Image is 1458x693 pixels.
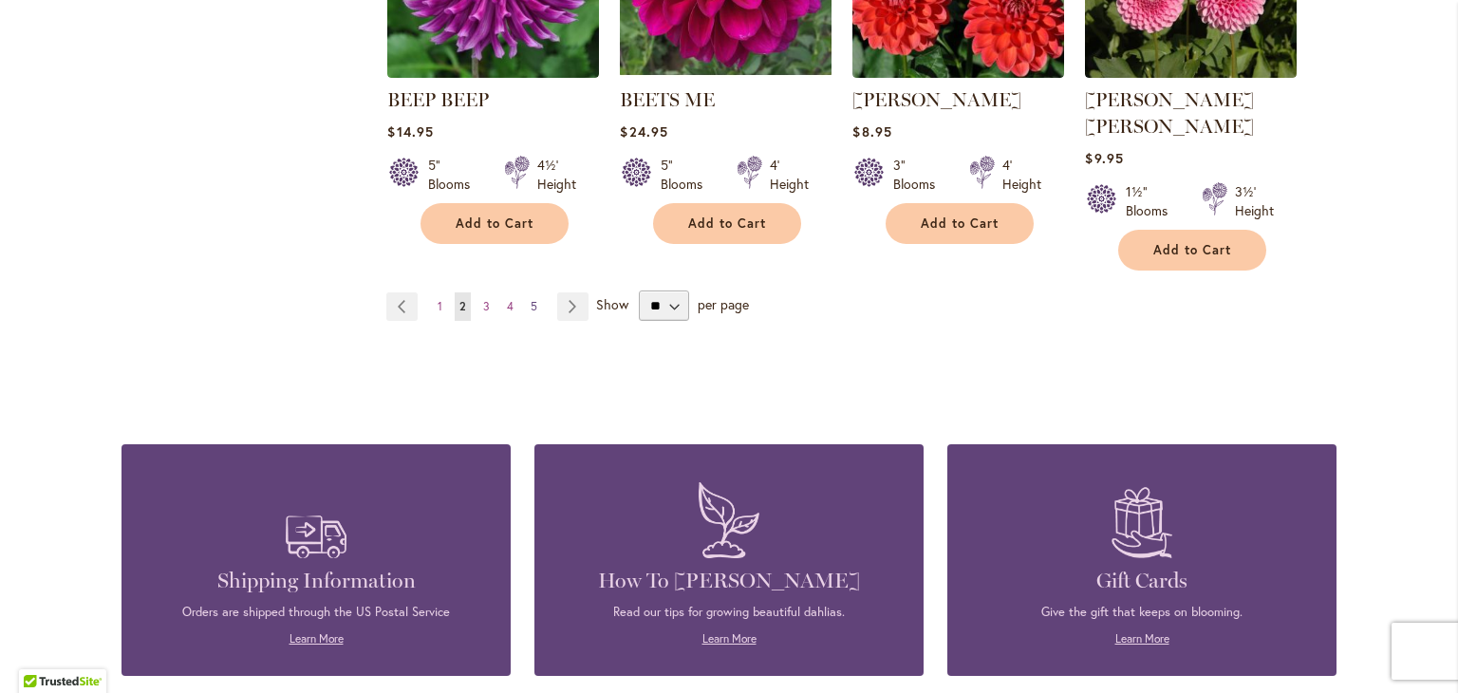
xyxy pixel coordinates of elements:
a: 1 [433,292,447,321]
span: $9.95 [1085,149,1123,167]
a: Learn More [290,631,344,646]
h4: Shipping Information [150,568,482,594]
span: Add to Cart [456,215,533,232]
div: 3½' Height [1235,182,1274,220]
h4: How To [PERSON_NAME] [563,568,895,594]
span: Add to Cart [688,215,766,232]
span: 5 [531,299,537,313]
span: Add to Cart [1153,242,1231,258]
a: BEEP BEEP [387,88,489,111]
p: Give the gift that keeps on blooming. [976,604,1308,621]
a: BENJAMIN MATTHEW [852,64,1064,82]
a: Learn More [1115,631,1169,646]
a: BETTY ANNE [1085,64,1297,82]
span: 1 [438,299,442,313]
button: Add to Cart [421,203,569,244]
div: 5" Blooms [428,156,481,194]
a: 3 [478,292,495,321]
span: 4 [507,299,514,313]
h4: Gift Cards [976,568,1308,594]
span: $24.95 [620,122,667,140]
button: Add to Cart [1118,230,1266,271]
a: BEETS ME [620,64,832,82]
div: 4½' Height [537,156,576,194]
span: Show [596,295,628,313]
a: 4 [502,292,518,321]
span: $14.95 [387,122,433,140]
a: [PERSON_NAME] [852,88,1021,111]
span: 2 [459,299,466,313]
span: per page [698,295,749,313]
div: 5" Blooms [661,156,714,194]
div: 4' Height [1002,156,1041,194]
span: 3 [483,299,490,313]
a: BEEP BEEP [387,64,599,82]
a: BEETS ME [620,88,715,111]
p: Orders are shipped through the US Postal Service [150,604,482,621]
iframe: Launch Accessibility Center [14,626,67,679]
div: 1½" Blooms [1126,182,1179,220]
button: Add to Cart [886,203,1034,244]
a: Learn More [702,631,757,646]
span: $8.95 [852,122,891,140]
a: [PERSON_NAME] [PERSON_NAME] [1085,88,1254,138]
a: 5 [526,292,542,321]
span: Add to Cart [921,215,999,232]
p: Read our tips for growing beautiful dahlias. [563,604,895,621]
button: Add to Cart [653,203,801,244]
div: 3" Blooms [893,156,946,194]
div: 4' Height [770,156,809,194]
